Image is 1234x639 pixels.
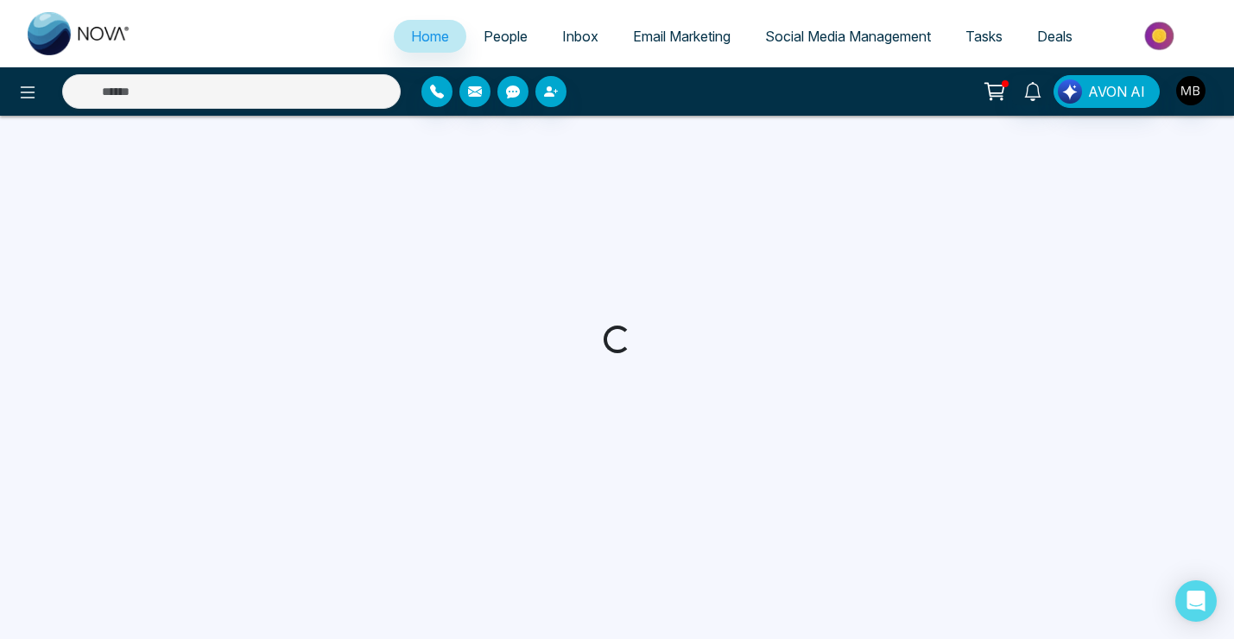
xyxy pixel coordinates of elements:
img: Market-place.gif [1098,16,1224,55]
a: Deals [1020,20,1090,53]
div: Open Intercom Messenger [1175,580,1217,622]
a: Social Media Management [748,20,948,53]
span: Tasks [965,28,1003,45]
a: Tasks [948,20,1020,53]
span: Email Marketing [633,28,731,45]
span: Home [411,28,449,45]
span: Social Media Management [765,28,931,45]
span: Deals [1037,28,1073,45]
span: Inbox [562,28,598,45]
button: AVON AI [1054,75,1160,108]
a: Email Marketing [616,20,748,53]
a: Inbox [545,20,616,53]
img: User Avatar [1176,76,1206,105]
a: People [466,20,545,53]
img: Nova CRM Logo [28,12,131,55]
span: AVON AI [1088,81,1145,102]
span: People [484,28,528,45]
a: Home [394,20,466,53]
img: Lead Flow [1058,79,1082,104]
